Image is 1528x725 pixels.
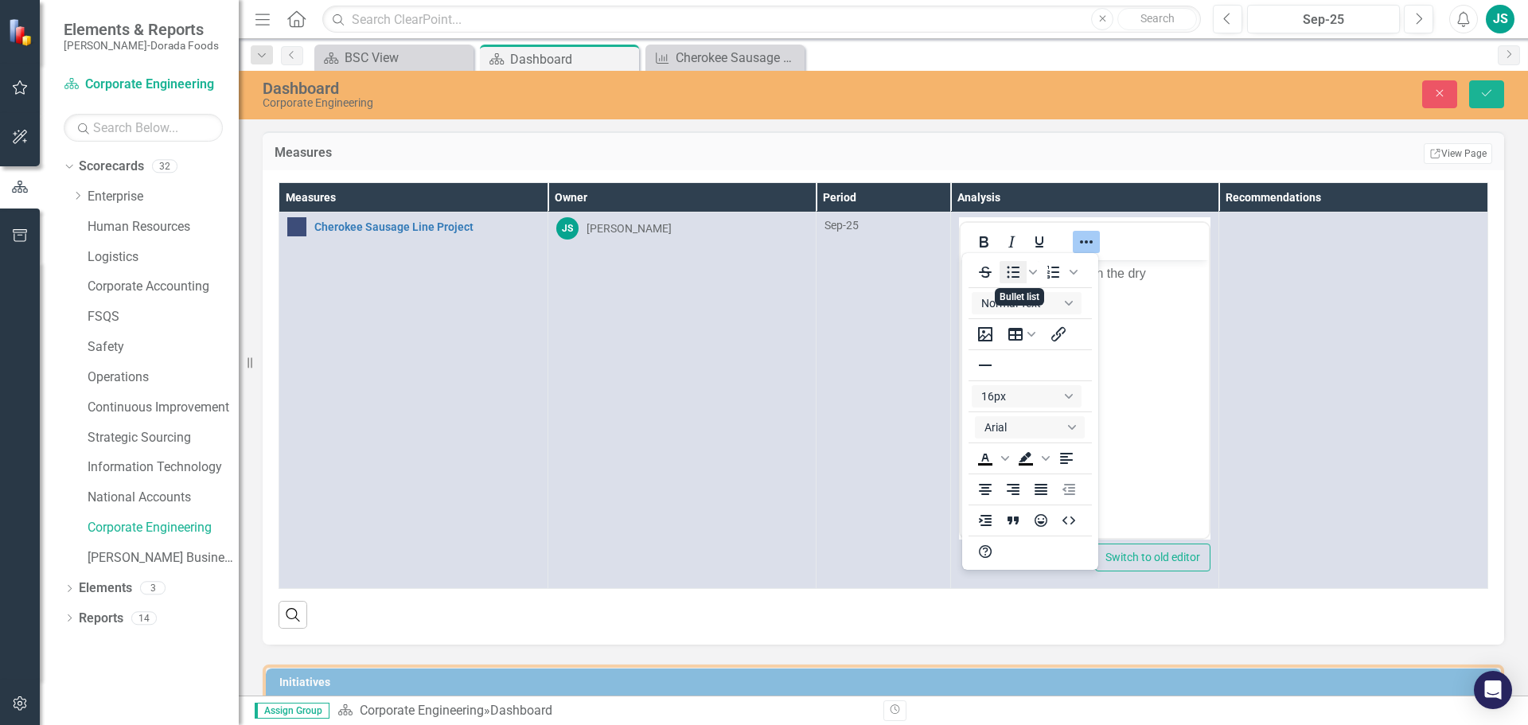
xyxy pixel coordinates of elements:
[1055,478,1082,501] button: Decrease indent
[1140,12,1175,25] span: Search
[972,292,1082,314] button: Block Normal Text
[88,308,239,326] a: FSQS
[314,221,540,233] a: Cherokee Sausage Line Project
[275,146,811,160] h3: Measures
[556,217,579,240] div: JS
[1055,509,1082,532] button: HTML Editor
[1045,323,1072,345] button: Insert/edit link
[88,429,239,447] a: Strategic Sourcing
[64,39,219,52] small: [PERSON_NAME]-Dorada Foods
[972,261,999,283] button: Strikethrough
[64,76,223,94] a: Corporate Engineering
[972,354,999,376] button: Horizontal line
[345,48,470,68] div: BSC View
[360,703,484,718] a: Corporate Engineering
[649,48,801,68] a: Cherokee Sausage Line Project
[88,519,239,537] a: Corporate Engineering
[318,48,470,68] a: BSC View
[510,49,635,69] div: Dashboard
[1247,5,1400,33] button: Sep-25
[1474,671,1512,709] div: Open Intercom Messenger
[8,18,36,45] img: ClearPoint Strategy
[587,220,672,236] div: [PERSON_NAME]
[984,421,1062,434] span: Arial
[972,540,999,563] button: Help
[1424,143,1492,164] a: View Page
[88,368,239,387] a: Operations
[998,231,1025,253] button: Italic
[255,703,329,719] span: Assign Group
[287,217,306,236] img: No Information
[972,478,999,501] button: Align center
[972,447,1012,470] div: Text color Black
[975,416,1085,439] button: Font Arial
[1095,544,1210,571] button: Switch to old editor
[1000,509,1027,532] button: Blockquote
[64,114,223,142] input: Search Below...
[1027,509,1054,532] button: Emojis
[1073,231,1100,253] button: Reveal or hide additional toolbar items
[88,248,239,267] a: Logistics
[972,509,999,532] button: Increase indent
[981,390,1059,403] span: 16px
[981,297,1059,310] span: Normal Text
[88,549,239,567] a: [PERSON_NAME] Business Unit
[1026,231,1053,253] button: Underline
[1000,261,1039,283] div: Bullet list
[88,278,239,296] a: Corporate Accounting
[131,611,157,625] div: 14
[64,20,219,39] span: Elements & Reports
[88,489,239,507] a: National Accounts
[1486,5,1514,33] button: JS
[1000,478,1027,501] button: Align right
[972,323,999,345] button: Insert image
[970,231,997,253] button: Bold
[1253,10,1394,29] div: Sep-25
[1053,447,1080,470] button: Align left
[1000,323,1044,345] button: Table
[824,217,941,233] div: Sep-25
[961,260,1210,538] iframe: Rich Text Area
[88,338,239,357] a: Safety
[490,703,552,718] div: Dashboard
[79,579,132,598] a: Elements
[88,188,239,206] a: Enterprise
[140,582,166,595] div: 3
[263,80,959,97] div: Dashboard
[972,385,1082,407] button: Font size 16px
[1117,8,1197,30] button: Search
[88,218,239,236] a: Human Resources
[88,399,239,417] a: Continuous Improvement
[79,610,123,628] a: Reports
[337,702,871,720] div: »
[676,48,801,68] div: Cherokee Sausage Line Project
[79,158,144,176] a: Scorecards
[152,160,177,173] div: 32
[322,6,1201,33] input: Search ClearPoint...
[88,458,239,477] a: Information Technology
[1040,261,1080,283] div: Numbered list
[263,97,959,109] div: Corporate Engineering
[1012,447,1052,470] div: Background color Black
[1027,478,1054,501] button: Justify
